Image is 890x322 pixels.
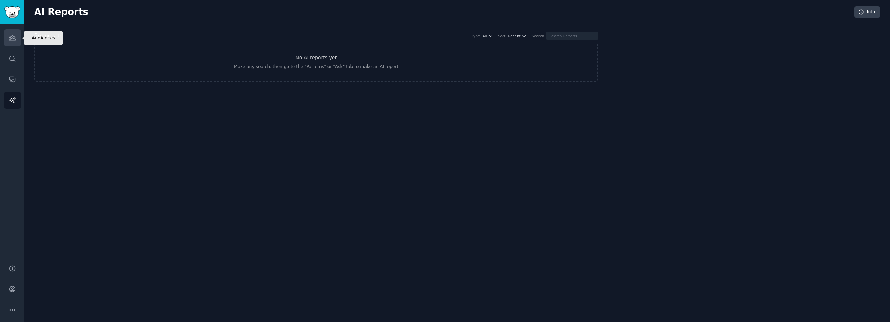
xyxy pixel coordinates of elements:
div: Sort [498,33,506,38]
h2: AI Reports [34,7,88,18]
a: Info [854,6,880,18]
span: 0 [58,33,61,38]
input: Search Reports [546,32,598,40]
div: Search [531,33,544,38]
button: Recent [508,33,527,38]
h3: No AI reports yet [295,54,337,61]
h2: Reports [34,32,55,40]
button: All [482,33,493,38]
span: Recent [508,33,520,38]
img: GummySearch logo [4,6,20,18]
a: No AI reports yetMake any search, then go to the "Patterns" or "Ask" tab to make an AI report [34,43,598,82]
span: All [482,33,487,38]
div: Type [472,33,480,38]
div: Make any search, then go to the "Patterns" or "Ask" tab to make an AI report [234,64,398,70]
